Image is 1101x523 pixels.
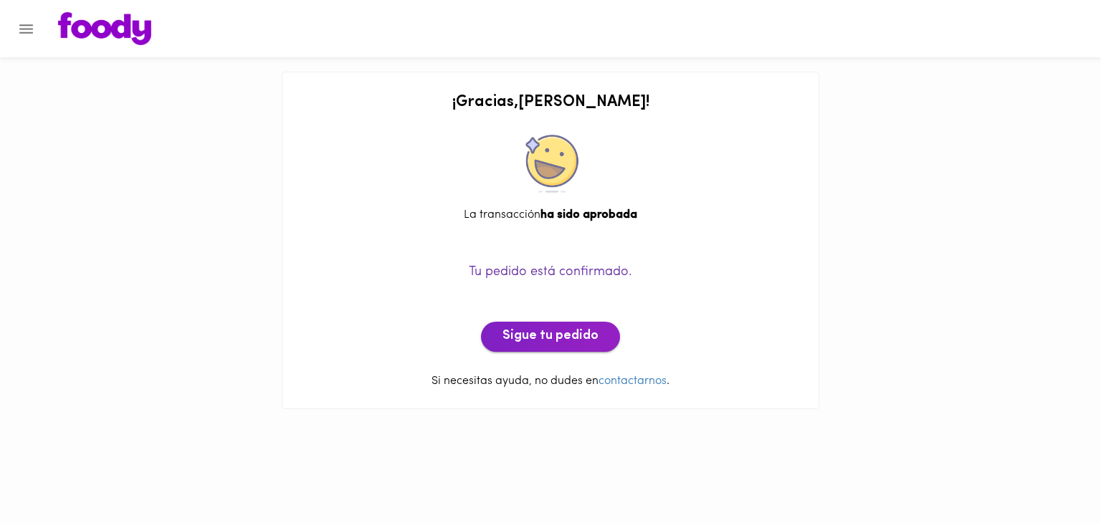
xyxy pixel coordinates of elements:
img: logo.png [58,12,151,45]
div: La transacción [297,207,804,224]
span: Sigue tu pedido [502,329,599,345]
span: Tu pedido está confirmado. [469,266,632,279]
p: Si necesitas ayuda, no dudes en . [297,373,804,390]
a: contactarnos [599,375,667,387]
b: ha sido aprobada [540,209,637,221]
img: approved.png [522,135,579,193]
button: Menu [9,11,44,47]
iframe: Messagebird Livechat Widget [1018,440,1087,509]
button: Sigue tu pedido [481,322,620,352]
h2: ¡ Gracias , [PERSON_NAME] ! [297,94,804,111]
